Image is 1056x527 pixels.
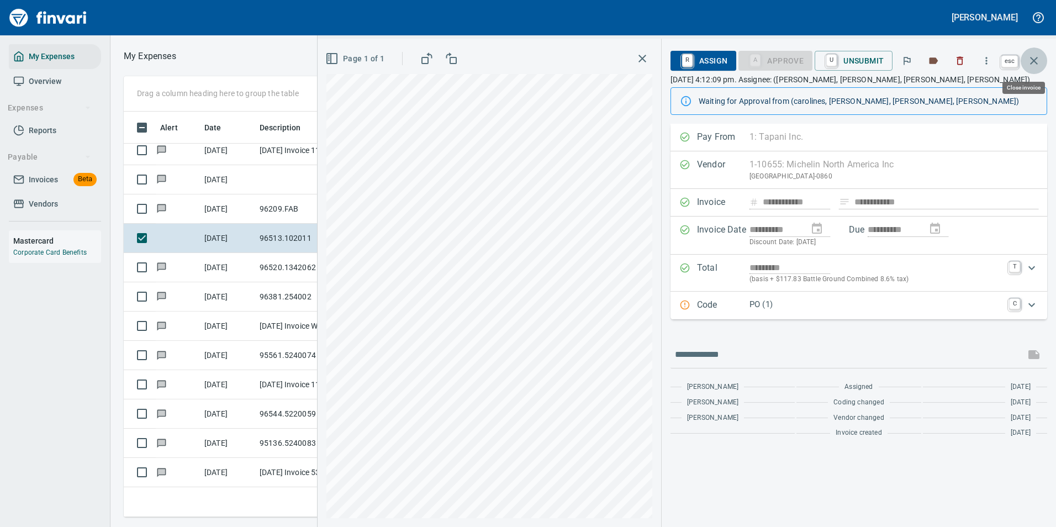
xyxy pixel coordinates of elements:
span: This records your message into the invoice and notifies anyone mentioned [1021,341,1047,368]
span: Reports [29,124,56,138]
div: Purchase Order required [738,55,812,65]
span: Unsubmit [823,51,884,70]
span: Has messages [156,146,167,154]
h5: [PERSON_NAME] [952,12,1018,23]
button: [PERSON_NAME] [949,9,1021,26]
td: [DATE] [200,312,255,341]
span: Assign [679,51,727,70]
span: Has messages [156,410,167,417]
td: [DATE] [200,224,255,253]
span: [PERSON_NAME] [687,413,738,424]
a: R [682,54,693,66]
span: Vendors [29,197,58,211]
td: [DATE] [200,399,255,429]
nav: breadcrumb [124,50,176,63]
span: Description [260,121,301,134]
td: [DATE] [200,429,255,458]
span: Date [204,121,221,134]
p: Code [697,298,749,313]
p: Total [697,261,749,285]
span: Has messages [156,293,167,300]
span: Has messages [156,322,167,329]
span: Vendor changed [833,413,884,424]
span: Payable [8,150,91,164]
span: [PERSON_NAME] [687,382,738,393]
div: Waiting for Approval from (carolines, [PERSON_NAME], [PERSON_NAME], [PERSON_NAME]) [699,91,1038,111]
button: RAssign [670,51,736,71]
span: Coding changed [833,397,884,408]
a: Reports [9,118,101,143]
td: 96209.FAB [255,194,355,224]
span: Has messages [156,263,167,271]
a: Overview [9,69,101,94]
a: Vendors [9,192,101,217]
td: 96544.5220059 [255,399,355,429]
a: U [826,54,837,66]
p: My Expenses [124,50,176,63]
td: 96520.1342062 [255,253,355,282]
button: Discard [948,49,972,73]
td: 95561.5240074 [255,341,355,370]
div: Expand [670,255,1047,292]
td: [DATE] [200,165,255,194]
a: My Expenses [9,44,101,69]
span: [DATE] [1011,382,1031,393]
span: Alert [160,121,192,134]
button: Labels [921,49,946,73]
span: [DATE] [1011,428,1031,439]
span: Date [204,121,236,134]
a: C [1009,298,1020,309]
td: [DATE] Invoice 1122814 from Northwest Steel & Pipe Inc. (1-22439) [255,370,355,399]
span: Page 1 of 1 [328,52,384,66]
button: UUnsubmit [815,51,893,71]
a: Corporate Card Benefits [13,249,87,256]
span: Has messages [156,439,167,446]
div: Expand [670,292,1047,319]
span: Invoices [29,173,58,187]
td: [DATE] Invoice 537020 from OSW Equipment & Repair LLC (1-25821) [255,458,355,487]
a: T [1009,261,1020,272]
span: Beta [73,173,97,186]
span: Alert [160,121,178,134]
span: Has messages [156,205,167,212]
td: 96513.102011 [255,224,355,253]
span: Has messages [156,381,167,388]
button: More [974,49,999,73]
td: [DATE] Invoice WNWO0053031 from NC Machinery Co. Inc (1-10695) [255,312,355,341]
td: [DATE] [200,282,255,312]
td: [DATE] [200,458,255,487]
span: Has messages [156,468,167,476]
span: Expenses [8,101,91,115]
span: Invoice created [836,428,882,439]
img: Finvari [7,4,89,31]
span: [DATE] [1011,397,1031,408]
td: [DATE] [200,341,255,370]
button: Flag [895,49,919,73]
span: Has messages [156,176,167,183]
p: Drag a column heading here to group the table [137,88,299,99]
td: [DATE] [200,370,255,399]
span: Overview [29,75,61,88]
td: [DATE] [200,136,255,165]
span: Assigned [844,382,873,393]
p: PO (1) [749,298,1002,311]
a: InvoicesBeta [9,167,101,192]
span: Description [260,121,315,134]
span: Has messages [156,351,167,359]
button: Page 1 of 1 [323,49,389,69]
span: My Expenses [29,50,75,64]
td: 95136.5240083 [255,429,355,458]
button: Expenses [3,98,96,118]
td: 96381.254002 [255,282,355,312]
td: [DATE] [200,253,255,282]
span: [PERSON_NAME] [687,397,738,408]
button: Payable [3,147,96,167]
td: [DATE] [200,194,255,224]
span: [DATE] [1011,413,1031,424]
p: (basis + $117.83 Battle Ground Combined 8.6% tax) [749,274,1002,285]
p: [DATE] 4:12:09 pm. Assignee: ([PERSON_NAME], [PERSON_NAME], [PERSON_NAME], [PERSON_NAME]) [670,74,1047,85]
h6: Mastercard [13,235,101,247]
td: [DATE] Invoice 1140735 from Jubitz Corp - Jfs (1-10543) [255,136,355,165]
a: esc [1001,55,1018,67]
